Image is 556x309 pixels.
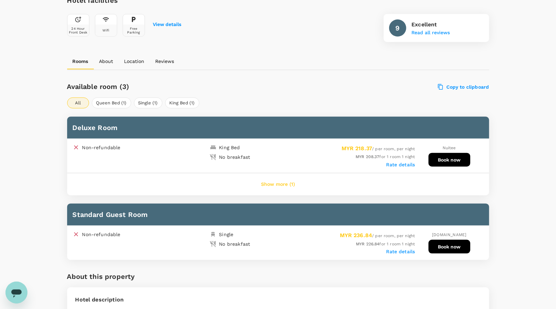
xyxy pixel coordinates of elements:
[69,27,88,34] div: 24 Hour Front Desk
[342,146,415,151] span: / per room, per night
[99,58,113,65] p: About
[340,233,415,238] span: / per room, per night
[124,58,145,65] p: Location
[340,232,372,239] span: MYR 236.84
[73,209,484,220] h6: Standard Guest Room
[210,144,217,151] img: king-bed-icon
[5,282,27,304] iframe: Button to launch messaging window
[395,23,399,34] h6: 9
[432,232,467,237] span: [DOMAIN_NAME]
[67,81,312,92] h6: Available room (3)
[92,98,131,108] button: Queen Bed (1)
[67,271,135,282] h6: About this property
[67,98,89,108] button: All
[219,154,250,160] div: No breakfast
[73,122,484,133] h6: Deluxe Room
[82,231,121,238] p: Non-refundable
[165,98,199,108] button: King Bed (1)
[73,58,88,65] p: Rooms
[342,145,372,152] span: MYR 218.37
[438,84,489,90] label: Copy to clipboard
[219,144,240,151] div: King Bed
[412,30,450,36] button: Read all reviews
[82,144,121,151] p: Non-refundable
[219,231,234,238] div: Single
[356,154,415,159] span: for 1 room 1 night
[356,242,380,246] span: MYR 226.84
[156,58,174,65] p: Reviews
[356,242,415,246] span: for 1 room 1 night
[386,249,415,254] label: Rate details
[153,22,182,27] button: View details
[443,145,456,150] span: Nuitee
[429,240,470,254] button: Book now
[102,28,110,32] div: Wifi
[124,27,143,34] div: Free Parking
[251,176,305,193] button: Show more (1)
[386,162,415,167] label: Rate details
[219,241,250,247] div: No breakfast
[429,153,470,167] button: Book now
[356,154,380,159] span: MYR 208.37
[75,296,481,304] p: Hotel description
[134,98,162,108] button: Single (1)
[412,21,450,29] p: Excellent
[210,231,217,238] img: single-bed-icon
